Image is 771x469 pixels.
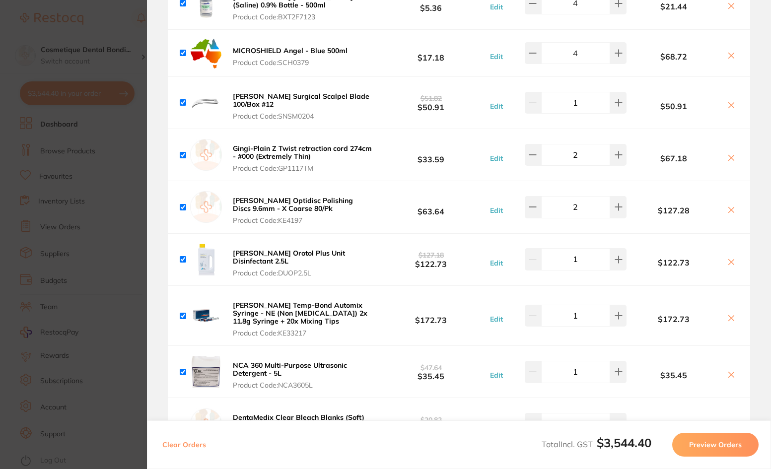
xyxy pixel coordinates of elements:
button: Preview Orders [672,433,759,457]
img: cmdpZXVoOA [190,300,222,332]
b: $17.18 [375,44,487,62]
b: $35.45 [627,371,720,380]
b: $122.73 [627,258,720,267]
b: DentaMedix Clear Bleach Blanks (Soft) 127mm X 127mm sheets - 1.5mm 15/Pk [233,413,364,430]
button: Edit [487,371,506,380]
b: $68.72 [627,52,720,61]
button: DentaMedix Clear Bleach Blanks (Soft) 127mm X 127mm sheets - 1.5mm 15/Pk Product Code:DMBB15 [230,413,375,442]
img: empty.jpg [190,191,222,223]
b: Gingi-Plain Z Twist retraction cord 274cm - #000 (Extremely Thin) [233,144,372,161]
button: Edit [487,206,506,215]
button: [PERSON_NAME] Temp-Bond Automix Syringe - NE (Non [MEDICAL_DATA]) 2x 11.8g Syringe + 20x Mixing T... [230,301,375,337]
b: $50.91 [627,102,720,111]
img: empty.jpg [190,139,222,171]
button: Edit [487,2,506,11]
button: Gingi-Plain Z Twist retraction cord 274cm - #000 (Extremely Thin) Product Code:GP1117TM [230,144,375,173]
b: [PERSON_NAME] Optidisc Polishing Discs 9.6mm - X Coarse 80/Pk [233,196,353,213]
b: [PERSON_NAME] Temp-Bond Automix Syringe - NE (Non [MEDICAL_DATA]) 2x 11.8g Syringe + 20x Mixing Tips [233,301,367,326]
button: [PERSON_NAME] Orotol Plus Unit Disinfectant 2.5L Product Code:DUOP2.5L [230,249,375,277]
span: Product Code: KE33217 [233,329,372,337]
b: $35.45 [375,363,487,381]
span: Product Code: GP1117TM [233,164,372,172]
span: $51.82 [421,94,442,103]
button: Edit [487,259,506,268]
button: [PERSON_NAME] Surgical Scalpel Blade 100/Box #12 Product Code:SNSM0204 [230,92,375,121]
span: Product Code: DUOP2.5L [233,269,372,277]
b: $21.44 [627,2,720,11]
span: Product Code: SNSM0204 [233,112,372,120]
img: ZWpjM3lvbA [190,93,222,112]
b: $172.73 [627,315,720,324]
button: Edit [487,154,506,163]
span: Product Code: BXT2F7123 [233,13,372,21]
span: Product Code: NCA3605L [233,381,372,389]
span: Total Incl. GST [542,439,651,449]
b: $172.73 [375,307,487,325]
b: [PERSON_NAME] Orotol Plus Unit Disinfectant 2.5L [233,249,345,266]
span: Product Code: KE4197 [233,216,372,224]
b: $127.28 [627,206,720,215]
button: Clear Orders [159,433,209,457]
button: [PERSON_NAME] Optidisc Polishing Discs 9.6mm - X Coarse 80/Pk Product Code:KE4197 [230,196,375,225]
button: Edit [487,315,506,324]
b: [PERSON_NAME] Surgical Scalpel Blade 100/Box #12 [233,92,369,109]
img: bGd0dHp0bA [190,244,222,275]
button: NCA 360 Multi-Purpose Ultrasonic Detergent - 5L Product Code:NCA3605L [230,361,375,390]
b: $33.59 [375,146,487,164]
span: $127.18 [419,251,444,260]
button: MICROSHIELD Angel - Blue 500ml Product Code:SCH0379 [230,46,350,67]
span: Product Code: SCH0379 [233,59,348,67]
img: dG9vdWVnNw [190,38,222,68]
b: $63.64 [375,198,487,216]
b: $122.73 [375,250,487,268]
button: Edit [487,52,506,61]
b: $67.18 [627,154,720,163]
img: empty.jpg [190,408,222,440]
b: $19.00 [375,415,487,433]
b: $50.91 [375,93,487,112]
img: YXk4YTNwYQ [190,356,222,388]
span: $47.64 [421,363,442,372]
span: $20.82 [421,415,442,424]
b: $3,544.40 [597,435,651,450]
b: NCA 360 Multi-Purpose Ultrasonic Detergent - 5L [233,361,347,378]
b: MICROSHIELD Angel - Blue 500ml [233,46,348,55]
button: Edit [487,102,506,111]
